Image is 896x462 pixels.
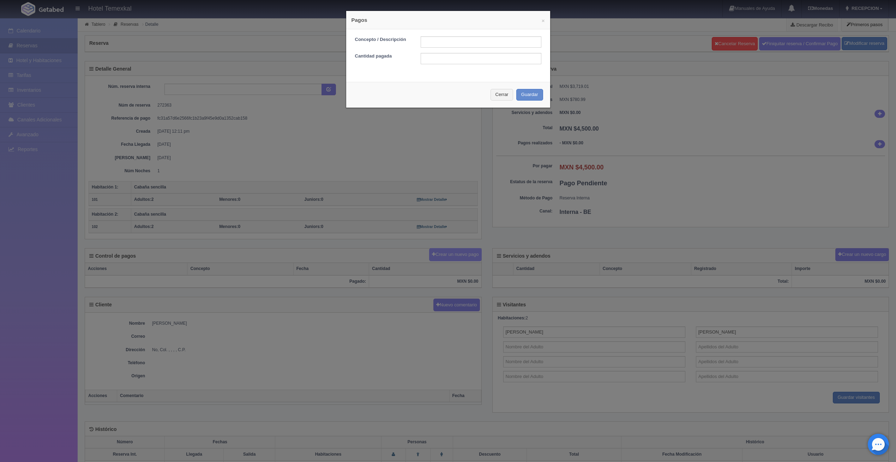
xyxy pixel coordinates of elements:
button: Cerrar [491,89,513,101]
button: Guardar [516,89,543,101]
label: Cantidad pagada [350,53,415,60]
label: Concepto / Descripción [350,36,415,43]
button: × [542,18,545,23]
h4: Pagos [351,16,545,24]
